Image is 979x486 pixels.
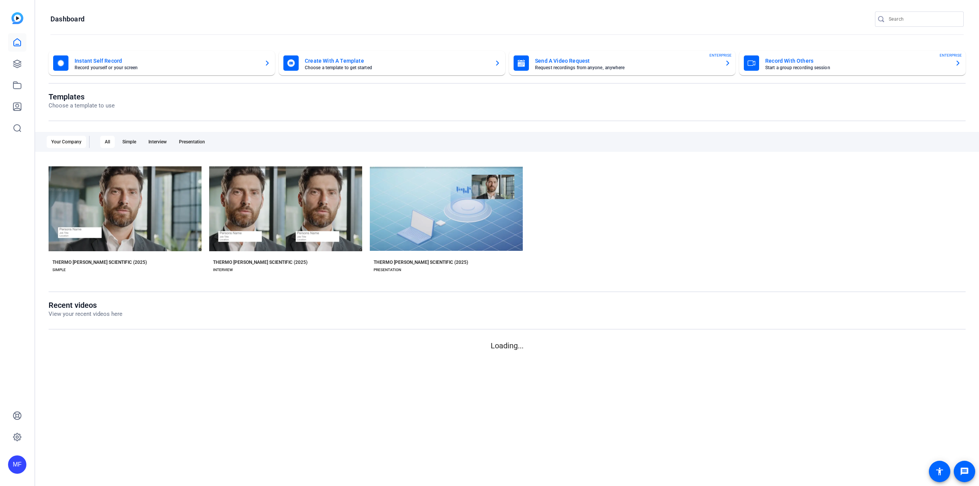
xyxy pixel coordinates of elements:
[75,65,258,70] mat-card-subtitle: Record yourself or your screen
[52,267,66,273] div: SIMPLE
[174,136,210,148] div: Presentation
[535,56,719,65] mat-card-title: Send A Video Request
[765,65,949,70] mat-card-subtitle: Start a group recording session
[279,51,505,75] button: Create With A TemplateChoose a template to get started
[960,467,969,476] mat-icon: message
[305,65,488,70] mat-card-subtitle: Choose a template to get started
[374,267,401,273] div: PRESENTATION
[213,259,307,265] div: THERMO [PERSON_NAME] SCIENTIFIC (2025)
[118,136,141,148] div: Simple
[100,136,115,148] div: All
[709,52,732,58] span: ENTERPRISE
[47,136,86,148] div: Your Company
[535,65,719,70] mat-card-subtitle: Request recordings from anyone, anywhere
[889,15,958,24] input: Search
[11,12,23,24] img: blue-gradient.svg
[49,310,122,319] p: View your recent videos here
[49,51,275,75] button: Instant Self RecordRecord yourself or your screen
[374,259,468,265] div: THERMO [PERSON_NAME] SCIENTIFIC (2025)
[305,56,488,65] mat-card-title: Create With A Template
[49,301,122,310] h1: Recent videos
[213,267,233,273] div: INTERVIEW
[50,15,85,24] h1: Dashboard
[49,92,115,101] h1: Templates
[49,340,966,351] p: Loading...
[940,52,962,58] span: ENTERPRISE
[52,259,147,265] div: THERMO [PERSON_NAME] SCIENTIFIC (2025)
[49,101,115,110] p: Choose a template to use
[144,136,171,148] div: Interview
[765,56,949,65] mat-card-title: Record With Others
[8,455,26,474] div: MF
[509,51,735,75] button: Send A Video RequestRequest recordings from anyone, anywhereENTERPRISE
[935,467,944,476] mat-icon: accessibility
[739,51,966,75] button: Record With OthersStart a group recording sessionENTERPRISE
[75,56,258,65] mat-card-title: Instant Self Record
